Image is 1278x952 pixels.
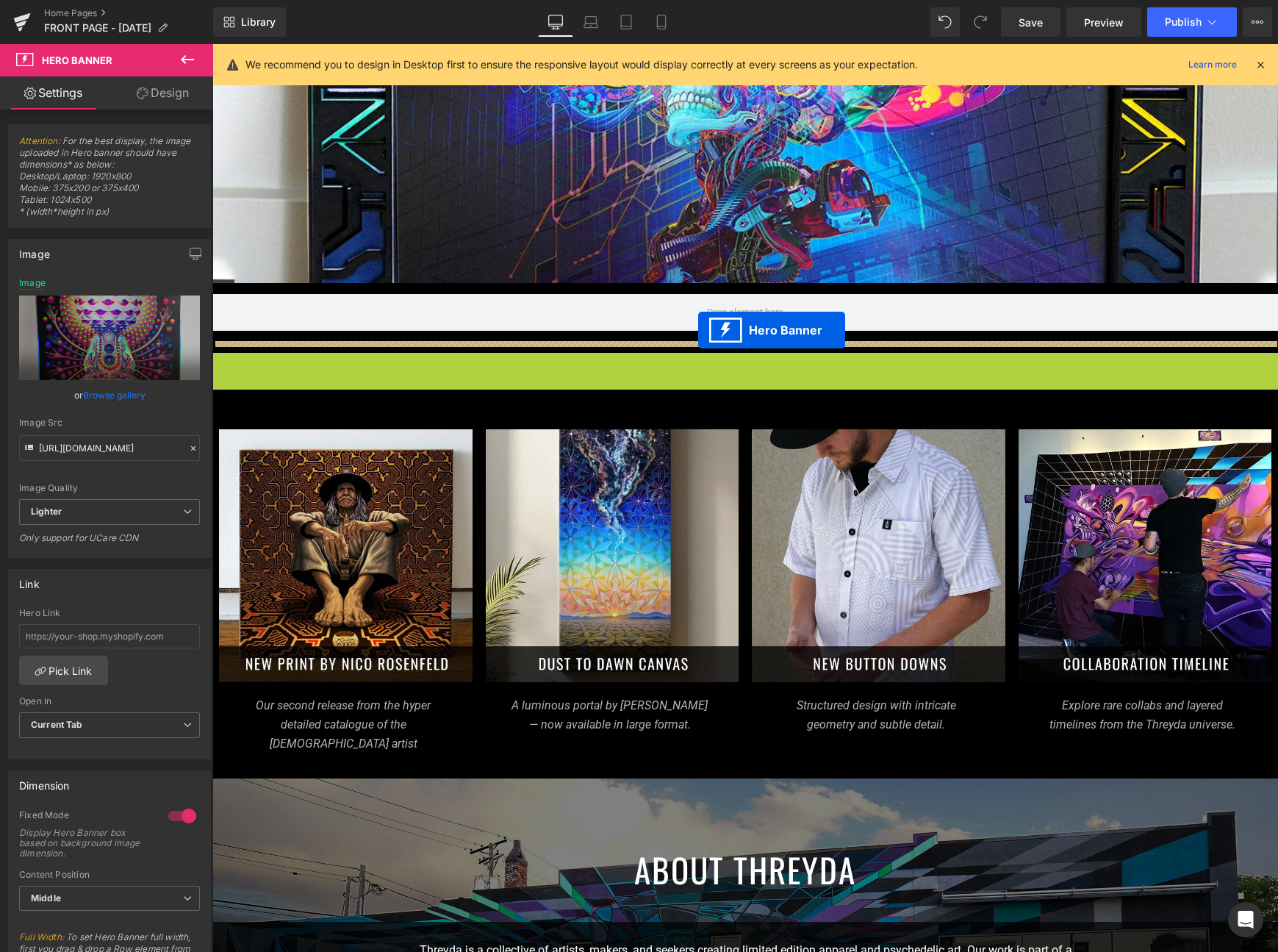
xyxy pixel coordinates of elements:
[19,240,50,260] div: Image
[1066,7,1141,37] a: Preview
[19,624,200,648] input: https://your-shop.myshopify.com
[1165,16,1202,28] span: Publish
[837,654,1023,687] i: Explore rare collabs and layered timelines from the Threyda universe.
[19,418,200,428] div: Image Src
[584,654,744,687] i: Structured design with intricate geometry and subtle detail.
[44,7,213,19] a: Home Pages
[31,892,61,903] b: Middle
[1019,15,1043,30] span: Save
[19,656,108,685] a: Pick Link
[19,870,200,880] div: Content Position
[213,7,286,37] a: New Library
[19,931,62,942] a: Full Width
[609,7,644,37] a: Tablet
[19,828,151,859] div: Display Hero Banner box based on background image dimension.
[19,809,154,825] div: Fixed Mode
[966,7,995,37] button: Redo
[110,76,216,110] a: Design
[538,7,573,37] a: Desktop
[19,771,70,792] div: Dimension
[19,135,200,227] span: : For the best display, the image uploaded in Hero banner should have dimensions* as below: Deskt...
[31,506,62,517] b: Lighter
[19,387,200,403] div: or
[930,7,960,37] button: Undo
[43,654,218,706] i: Our second release from the hyper detailed catalogue of the [DEMOGRAPHIC_DATA] artist
[1147,7,1237,37] button: Publish
[245,57,918,73] p: We recommend you to design in Desktop first to ensure the responsive layout would display correct...
[19,135,58,146] a: Attention
[1182,56,1243,74] a: Learn more
[19,483,200,493] div: Image Quality
[1243,7,1272,37] button: More
[241,15,276,29] span: Library
[19,278,46,288] div: Image
[42,54,112,66] span: Hero Banner
[31,719,83,730] b: Current Tab
[573,7,609,37] a: Laptop
[19,435,200,461] input: Link
[19,570,40,590] div: Link
[19,608,200,618] div: Hero Link
[644,7,679,37] a: Mobile
[1228,902,1263,937] div: Open Intercom Messenger
[83,382,146,408] a: Browse gallery
[19,532,200,554] div: Only support for UCare CDN
[19,696,200,706] div: Open In
[44,22,151,34] span: FRONT PAGE - [DATE]
[299,654,495,687] i: A luminous portal by [PERSON_NAME] — now available in large format.
[1084,15,1124,30] span: Preview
